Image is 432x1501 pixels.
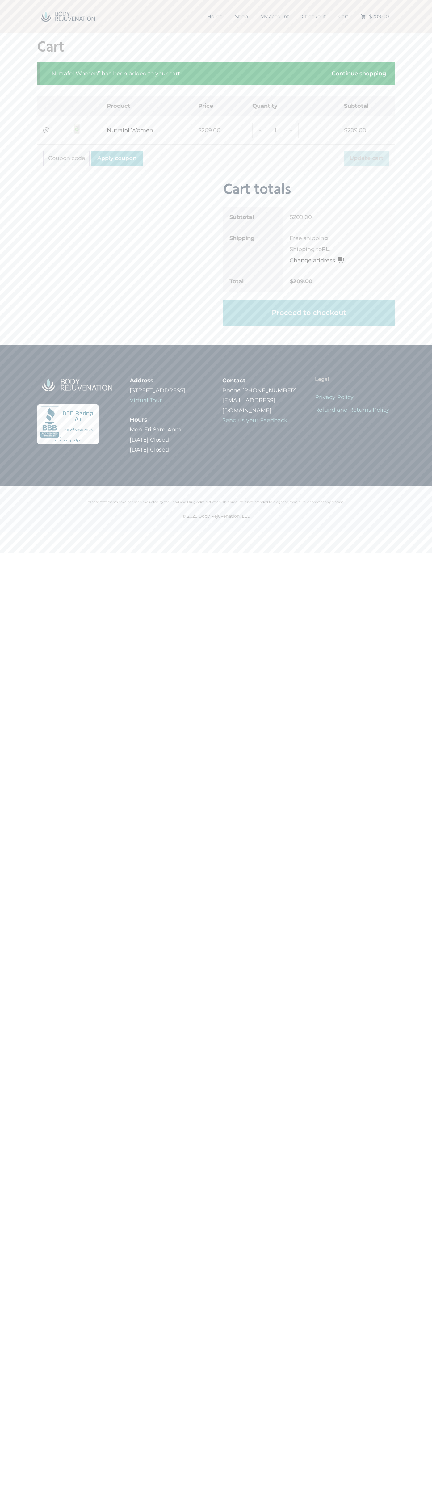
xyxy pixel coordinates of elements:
[369,14,389,19] span: $209.00
[290,235,328,242] label: Free shipping
[130,416,147,423] strong: Hours
[201,11,395,23] nav: Primary
[88,500,344,504] small: *These statements have not been evaluated by the Food and Drug Administration. This product is no...
[296,11,332,23] a: Checkout
[355,11,395,23] a: $209.00
[201,11,229,23] a: Home
[223,271,283,292] th: Total
[43,127,49,133] a: Remove Nutrafol Women from cart
[107,127,153,134] a: Nutrafol Women
[37,39,395,57] h1: Cart
[130,376,210,406] p: [STREET_ADDRESS]
[290,256,344,265] a: Change address
[223,207,283,228] th: Subtotal
[229,11,254,23] a: Shop
[290,214,293,221] span: $
[223,180,395,200] h2: Cart totals
[315,406,389,413] a: Refund and Returns Policy
[332,11,355,23] a: Cart
[37,62,395,85] div: “Nutrafol Women” has been added to your cart.
[91,151,143,166] button: Apply coupon
[88,498,344,520] div: © 2025 Body Rejuvenation, LLC
[322,246,329,253] strong: FL
[222,376,303,426] p: Phone [PHONE_NUMBER] [EMAIL_ADDRESS][DOMAIN_NAME]
[37,376,117,395] img: Logo-Website-Color-Dark
[130,397,162,404] a: Virtual Tour
[290,245,389,254] p: Shipping to .
[198,127,202,134] span: $
[198,127,220,134] bdi: 209.00
[222,417,287,424] a: Send us your Feedback
[37,404,99,444] img: Body Rejuvenation LLC BBB Business Review
[283,123,299,138] a: +
[268,123,283,138] input: Product quantity
[130,415,210,455] p: Mon-Fri 8am-4pm [DATE] Closed [DATE] Closed
[223,300,395,326] a: Proceed to checkout
[252,123,268,138] a: -
[254,11,296,23] a: My account
[290,278,312,285] bdi: 209.00
[223,228,283,271] th: Shipping
[332,69,386,78] a: Continue shopping
[130,377,153,384] strong: Address
[338,96,395,116] th: Subtotal
[222,377,245,384] strong: Contact
[192,96,246,116] th: Price
[43,151,90,166] input: Coupon code
[344,151,389,166] button: Update cart
[315,376,395,383] h2: Legal
[290,278,293,285] span: $
[37,9,99,24] img: BodyRejuvenation Shop
[344,127,347,134] span: $
[315,394,354,401] a: Privacy Policy
[344,127,366,134] bdi: 209.00
[246,96,338,116] th: Quantity
[290,214,312,221] bdi: 209.00
[101,96,192,116] th: Product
